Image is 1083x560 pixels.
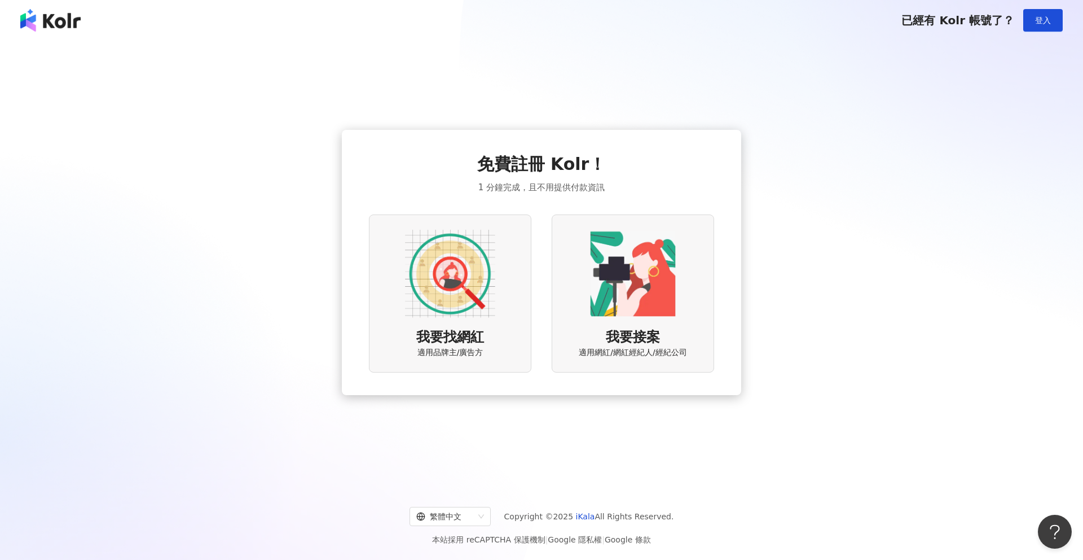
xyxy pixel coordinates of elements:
[1035,16,1051,25] span: 登入
[901,14,1014,27] span: 已經有 Kolr 帳號了？
[432,533,650,546] span: 本站採用 reCAPTCHA 保護機制
[579,347,686,358] span: 適用網紅/網紅經紀人/經紀公司
[417,347,483,358] span: 適用品牌主/廣告方
[602,535,605,544] span: |
[416,508,474,526] div: 繁體中文
[477,152,606,176] span: 免費註冊 Kolr！
[588,229,678,319] img: KOL identity option
[605,535,651,544] a: Google 條款
[576,512,595,521] a: iKala
[545,535,548,544] span: |
[1023,9,1063,32] button: 登入
[405,229,495,319] img: AD identity option
[548,535,602,544] a: Google 隱私權
[504,510,674,523] span: Copyright © 2025 All Rights Reserved.
[1038,515,1072,549] iframe: Help Scout Beacon - Open
[606,328,660,347] span: 我要接案
[478,181,605,194] span: 1 分鐘完成，且不用提供付款資訊
[416,328,484,347] span: 我要找網紅
[20,9,81,32] img: logo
